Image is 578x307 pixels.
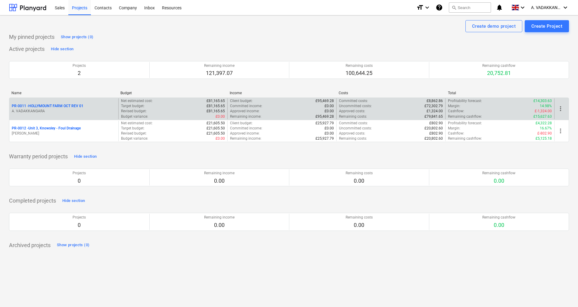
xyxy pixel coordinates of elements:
button: Hide section [49,44,75,54]
p: £4,322.28 [536,121,552,126]
p: Active projects [9,45,45,53]
p: Revised budget : [121,109,147,114]
p: Budget variance : [121,136,148,141]
div: Hide section [51,46,73,53]
p: Remaining costs [346,63,373,68]
button: Create Project [525,20,569,32]
p: £21,605.50 [207,131,225,136]
p: Target budget : [121,126,144,131]
i: keyboard_arrow_down [424,4,431,11]
p: Cashflow : [448,131,464,136]
p: £95,469.28 [315,98,334,104]
i: keyboard_arrow_down [562,4,569,11]
p: 14.98% [540,104,552,109]
div: PR-0012 -Unit 3, Knowsley - Foul Drainage[PERSON_NAME] [12,126,116,136]
p: Profitability forecast : [448,98,482,104]
p: PR-0011 - HOLLYMOUNT FARM OCT REV 01 [12,104,83,109]
div: Income [230,91,334,95]
p: 121,397.07 [204,70,235,77]
p: A. VADAKKANGARA [12,109,116,114]
p: Committed costs : [339,98,368,104]
div: Show projects (0) [61,34,93,41]
p: £802.90 [429,121,443,126]
p: [PERSON_NAME] [12,131,116,136]
div: Hide section [74,153,97,160]
p: £81,165.65 [207,104,225,109]
p: 20,752.81 [482,70,515,77]
p: Budget variance : [121,114,148,119]
p: £20,802.60 [424,136,443,141]
p: Client budget : [230,121,253,126]
p: £81,165.65 [207,98,225,104]
p: £20,802.60 [424,126,443,131]
p: £0.00 [325,131,334,136]
p: £21,605.50 [207,126,225,131]
p: Revised budget : [121,131,147,136]
p: My pinned projects [9,33,54,41]
div: PR-0011 -HOLLYMOUNT FARM OCT REV 01A. VADAKKANGARA [12,104,116,114]
p: PR-0012 - Unit 3, Knowsley - Foul Drainage [12,126,81,131]
p: Remaining cashflow [482,171,515,176]
p: Remaining costs [346,171,373,176]
p: £802.90 [429,131,443,136]
button: Search [449,2,491,13]
p: 0.00 [204,222,235,229]
p: £1,324.00 [427,109,443,114]
i: keyboard_arrow_down [519,4,526,11]
p: £5,125.18 [536,136,552,141]
p: 2 [73,70,86,77]
p: 0 [73,177,86,185]
span: A. VADAKKANGARA [531,5,561,10]
p: Completed projects [9,197,56,204]
p: Remaining cashflow : [448,114,482,119]
p: Net estimated cost : [121,98,153,104]
p: 0.00 [346,177,373,185]
button: Hide section [61,196,86,206]
p: Remaining income : [230,136,261,141]
button: Show projects (0) [59,32,95,42]
p: £95,469.28 [315,114,334,119]
p: Target budget : [121,104,144,109]
p: 0 [73,222,86,229]
p: Profitability forecast : [448,121,482,126]
i: notifications [496,4,503,11]
p: Projects [73,63,86,68]
div: Costs [339,91,443,95]
p: 0.00 [482,222,515,229]
div: Total [448,91,552,95]
p: Client budget : [230,98,253,104]
p: £25,927.79 [315,121,334,126]
div: Show projects (0) [57,242,89,249]
p: £0.00 [325,109,334,114]
p: Approved income : [230,109,259,114]
p: Uncommitted costs : [339,104,372,109]
i: format_size [416,4,424,11]
button: Show projects (0) [55,240,91,250]
p: Projects [73,171,86,176]
iframe: Chat Widget [548,278,578,307]
p: £25,927.79 [315,136,334,141]
p: Remaining costs : [339,136,367,141]
p: £-802.90 [537,131,552,136]
p: Uncommitted costs : [339,126,372,131]
p: Remaining cashflow [482,215,515,220]
p: Remaining income [204,63,235,68]
p: 0.00 [482,177,515,185]
p: Net estimated cost : [121,121,153,126]
p: Remaining costs : [339,114,367,119]
span: more_vert [557,127,564,135]
span: search [452,5,456,10]
p: Remaining cashflow [482,63,515,68]
div: Create Project [531,22,562,30]
div: Budget [120,91,225,95]
p: Archived projects [9,242,51,249]
p: £0.00 [325,126,334,131]
div: Hide section [62,197,85,204]
button: Create demo project [465,20,522,32]
i: Knowledge base [436,4,443,11]
p: Margin : [448,104,460,109]
p: Approved costs : [339,109,365,114]
p: £72,302.79 [424,104,443,109]
p: £15,627.63 [533,114,552,119]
